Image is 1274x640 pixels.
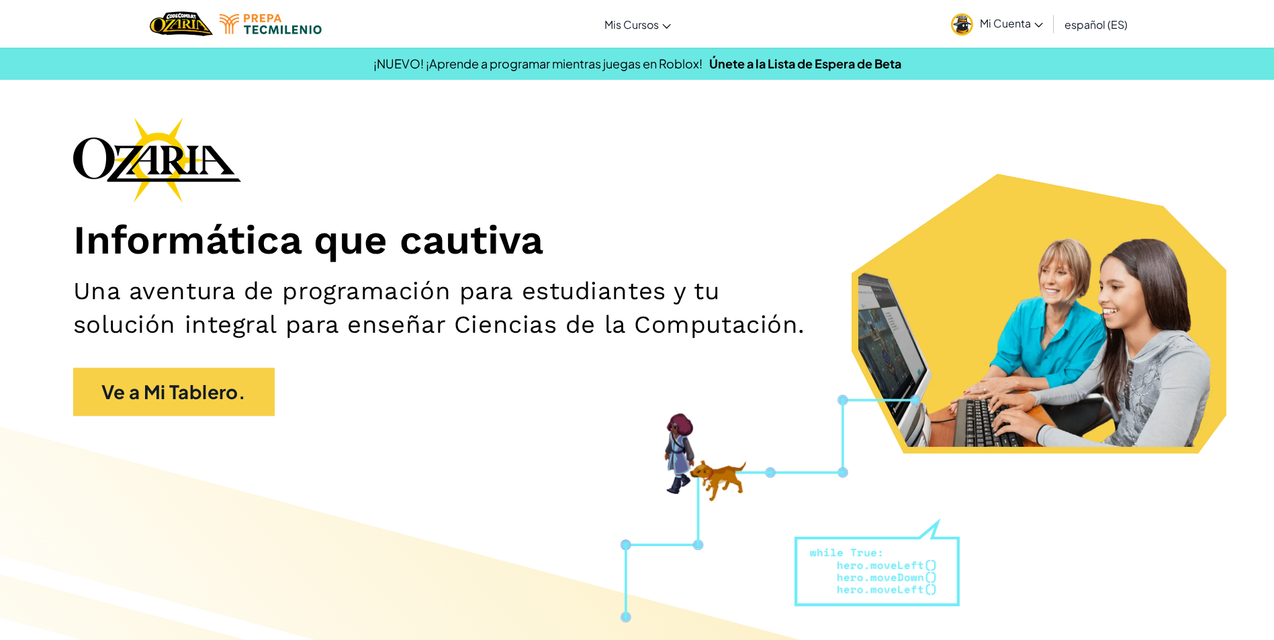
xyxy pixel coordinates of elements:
img: avatar [951,13,973,36]
h2: Una aventura de programación para estudiantes y tu solución integral para enseñar Ciencias de la ... [73,274,829,341]
span: Mis Cursos [604,17,659,32]
a: Ozaria by CodeCombat logo [150,10,212,38]
img: Home [150,10,212,38]
a: Ve a Mi Tablero. [73,368,275,416]
a: español (ES) [1058,6,1134,42]
img: Tecmilenio logo [220,14,322,34]
h1: Informática que cautiva [73,216,1201,265]
span: español (ES) [1064,17,1128,32]
span: Mi Cuenta [980,16,1043,30]
img: Ozaria branding logo [73,117,241,203]
a: Mi Cuenta [944,3,1050,45]
a: Mis Cursos [598,6,678,42]
a: Únete a la Lista de Espera de Beta [709,56,901,71]
span: ¡NUEVO! ¡Aprende a programar mientras juegas en Roblox! [373,56,702,71]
